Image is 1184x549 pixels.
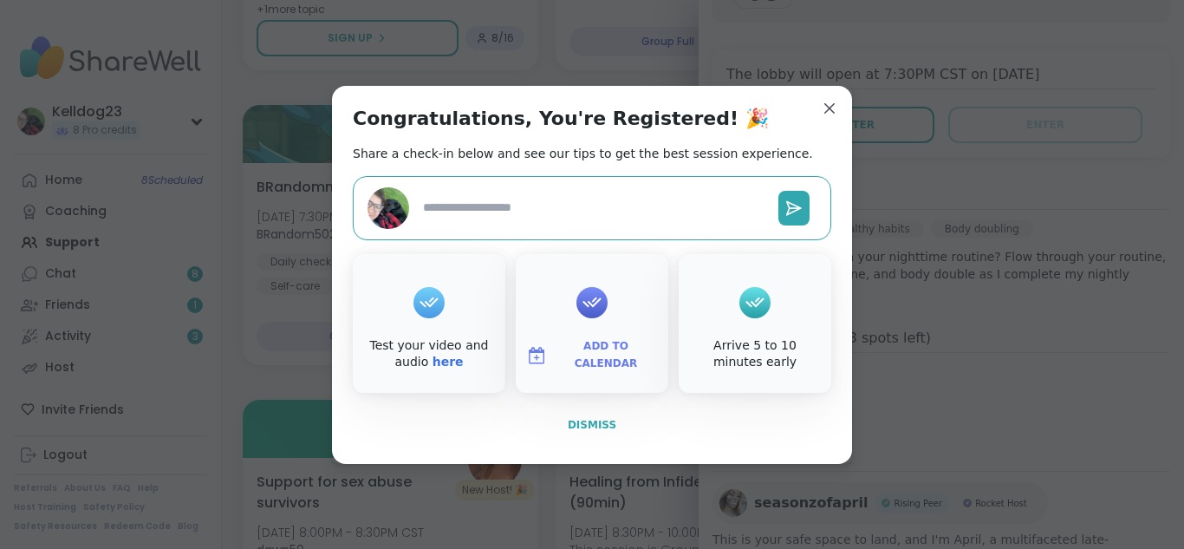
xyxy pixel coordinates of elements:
[682,337,828,371] div: Arrive 5 to 10 minutes early
[353,107,769,131] h1: Congratulations, You're Registered! 🎉
[368,187,409,229] img: Kelldog23
[433,355,464,369] a: here
[356,337,502,371] div: Test your video and audio
[526,345,547,366] img: ShareWell Logomark
[519,337,665,374] button: Add to Calendar
[554,338,658,372] span: Add to Calendar
[568,419,616,431] span: Dismiss
[353,145,813,162] h2: Share a check-in below and see our tips to get the best session experience.
[353,407,831,443] button: Dismiss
